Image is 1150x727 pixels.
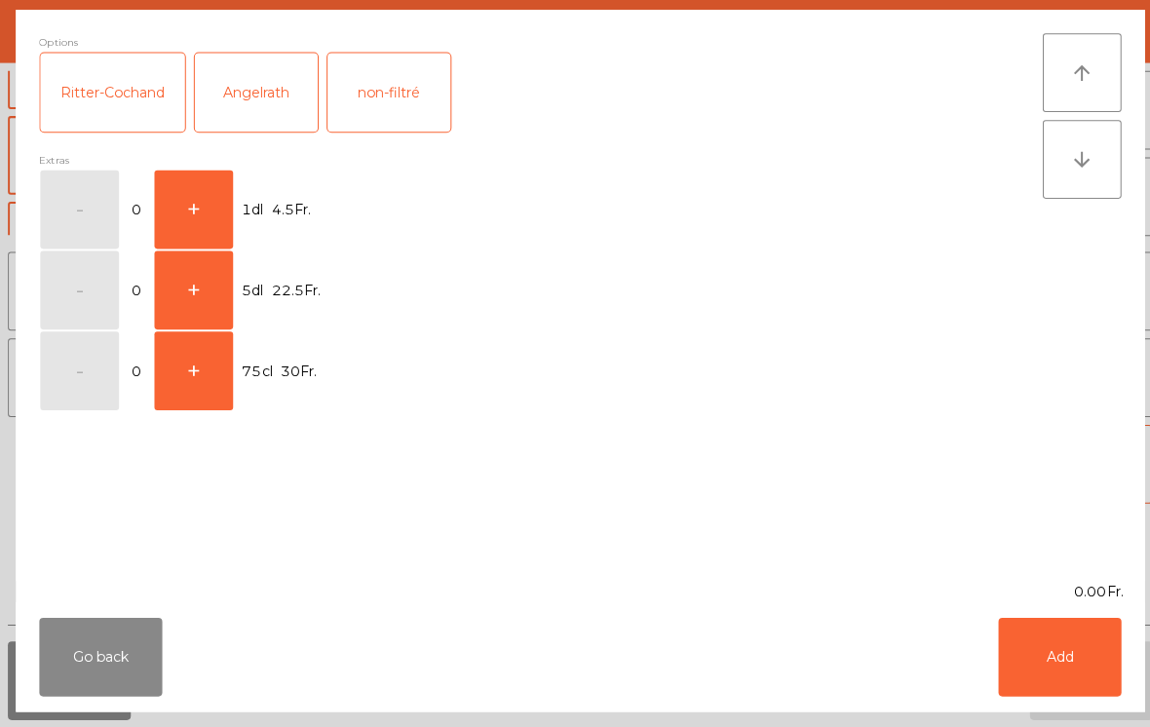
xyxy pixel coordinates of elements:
div: Angelrath [193,58,315,136]
span: 0 [120,361,151,387]
button: arrow_upward [1033,39,1111,117]
span: 30Fr. [278,361,314,387]
span: 4.5Fr. [269,201,308,227]
i: arrow_upward [1060,66,1084,90]
div: Extras [39,155,1033,173]
i: arrow_downward [1060,152,1084,175]
div: Ritter-Cochand [40,58,183,136]
span: 5dl [240,281,261,307]
span: 0 [120,281,151,307]
span: Options [39,39,77,57]
button: + [153,334,231,412]
span: 75cl [240,361,270,387]
button: Go back [39,618,161,696]
button: Add [989,618,1111,696]
span: 0 [120,201,151,227]
div: 0.00Fr. [16,582,1134,602]
span: 1dl [240,201,261,227]
div: non-filtré [325,58,446,136]
button: arrow_downward [1033,125,1111,203]
button: + [153,174,231,252]
span: 22.5Fr. [269,281,318,307]
button: + [153,254,231,332]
